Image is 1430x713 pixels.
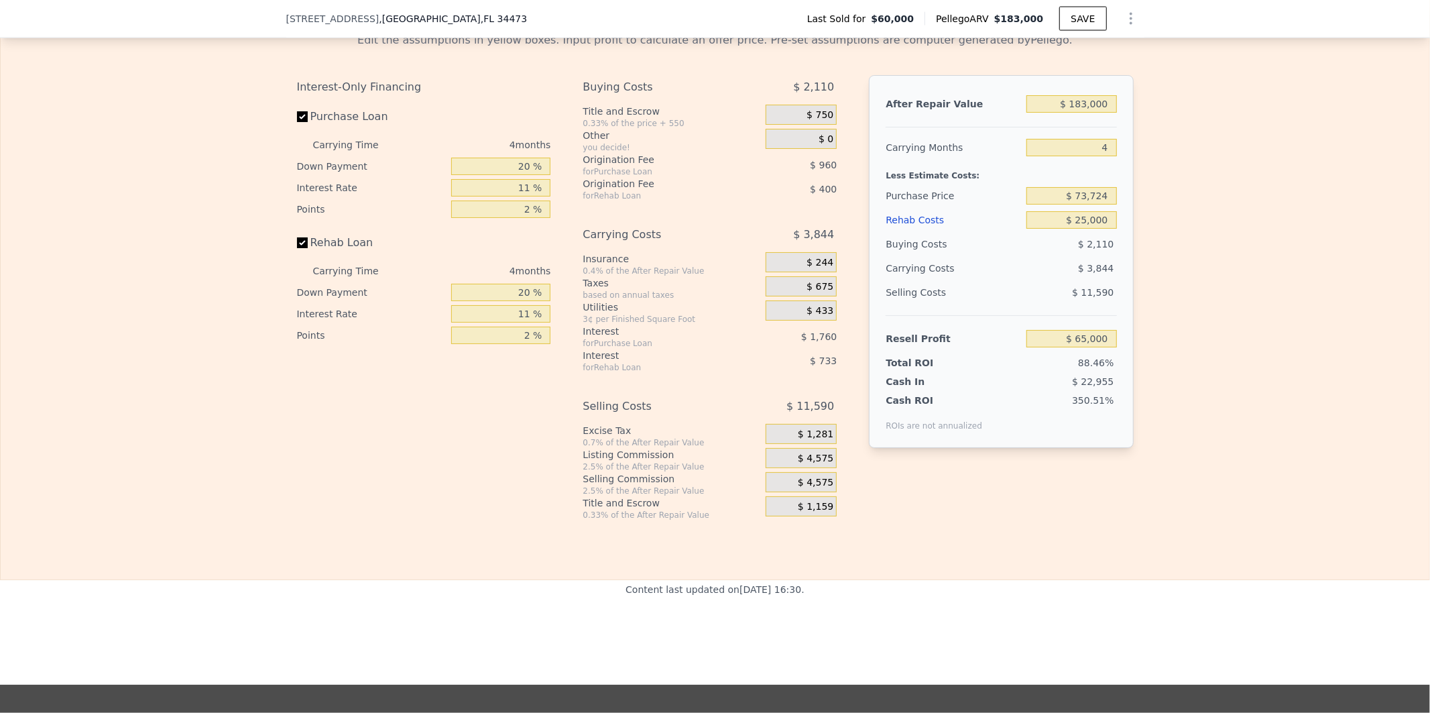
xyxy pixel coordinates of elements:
[297,282,446,303] div: Down Payment
[583,325,732,338] div: Interest
[583,252,760,266] div: Insurance
[583,129,760,142] div: Other
[886,280,1021,305] div: Selling Costs
[583,75,732,99] div: Buying Costs
[801,331,837,342] span: $ 1,760
[297,231,446,255] label: Rehab Loan
[297,199,446,220] div: Points
[379,12,527,25] span: , [GEOGRAPHIC_DATA]
[810,160,837,170] span: $ 960
[819,133,833,146] span: $ 0
[583,300,760,314] div: Utilities
[807,305,833,317] span: $ 433
[583,166,732,177] div: for Purchase Loan
[583,448,760,461] div: Listing Commission
[807,12,872,25] span: Last Sold for
[583,472,760,486] div: Selling Commission
[810,355,837,366] span: $ 733
[583,437,760,448] div: 0.7% of the After Repair Value
[583,338,732,349] div: for Purchase Loan
[625,580,805,658] div: Content last updated on [DATE] 16:30 .
[810,184,837,195] span: $ 400
[313,134,400,156] div: Carrying Time
[297,303,446,325] div: Interest Rate
[583,118,760,129] div: 0.33% of the price + 550
[886,375,969,388] div: Cash In
[583,362,732,373] div: for Rehab Loan
[583,349,732,362] div: Interest
[936,12,994,25] span: Pellego ARV
[583,424,760,437] div: Excise Tax
[886,327,1021,351] div: Resell Profit
[583,153,732,166] div: Origination Fee
[406,134,551,156] div: 4 months
[297,32,1134,48] div: Edit the assumptions in yellow boxes. Input profit to calculate an offer price. Pre-set assumptio...
[786,394,834,419] span: $ 11,590
[793,75,834,99] span: $ 2,110
[798,477,833,489] span: $ 4,575
[583,105,760,118] div: Title and Escrow
[807,257,833,269] span: $ 244
[583,223,732,247] div: Carrying Costs
[886,407,982,431] div: ROIs are not annualized
[583,190,732,201] div: for Rehab Loan
[583,290,760,300] div: based on annual taxes
[583,276,760,290] div: Taxes
[1059,7,1106,31] button: SAVE
[994,13,1044,24] span: $183,000
[798,453,833,465] span: $ 4,575
[583,314,760,325] div: 3¢ per Finished Square Foot
[583,496,760,510] div: Title and Escrow
[583,510,760,520] div: 0.33% of the After Repair Value
[886,256,969,280] div: Carrying Costs
[1078,239,1114,250] span: $ 2,110
[798,501,833,513] span: $ 1,159
[886,208,1021,232] div: Rehab Costs
[583,394,732,419] div: Selling Costs
[793,223,834,247] span: $ 3,844
[1078,358,1114,368] span: 88.46%
[297,156,446,177] div: Down Payment
[798,429,833,441] span: $ 1,281
[583,461,760,472] div: 2.5% of the After Repair Value
[886,232,1021,256] div: Buying Costs
[297,111,308,122] input: Purchase Loan
[886,92,1021,116] div: After Repair Value
[297,237,308,248] input: Rehab Loan
[886,135,1021,160] div: Carrying Months
[807,281,833,293] span: $ 675
[286,12,379,25] span: [STREET_ADDRESS]
[583,177,732,190] div: Origination Fee
[1118,5,1144,32] button: Show Options
[406,260,551,282] div: 4 months
[297,75,551,99] div: Interest-Only Financing
[583,142,760,153] div: you decide!
[886,184,1021,208] div: Purchase Price
[583,486,760,496] div: 2.5% of the After Repair Value
[297,325,446,346] div: Points
[313,260,400,282] div: Carrying Time
[871,12,914,25] span: $60,000
[1072,376,1114,387] span: $ 22,955
[297,105,446,129] label: Purchase Loan
[481,13,527,24] span: , FL 34473
[886,160,1116,184] div: Less Estimate Costs:
[1072,395,1114,406] span: 350.51%
[886,356,969,370] div: Total ROI
[1072,287,1114,298] span: $ 11,590
[297,177,446,199] div: Interest Rate
[1078,263,1114,274] span: $ 3,844
[807,109,833,121] span: $ 750
[583,266,760,276] div: 0.4% of the After Repair Value
[886,394,982,407] div: Cash ROI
